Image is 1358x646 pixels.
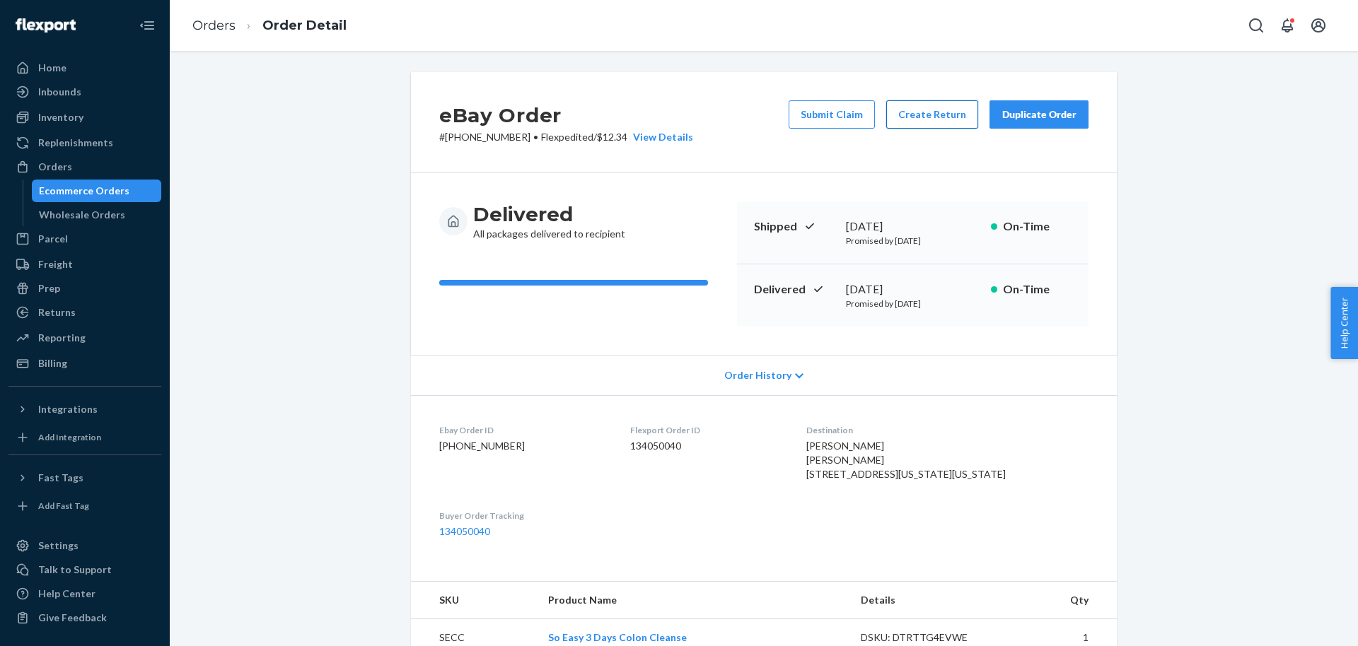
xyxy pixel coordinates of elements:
th: Details [849,582,1005,619]
div: Inbounds [38,85,81,99]
div: Reporting [38,331,86,345]
p: Promised by [DATE] [846,298,980,310]
a: So Easy 3 Days Colon Cleanse [548,631,687,643]
a: Billing [8,352,161,375]
a: Inventory [8,106,161,129]
a: Parcel [8,228,161,250]
div: Parcel [38,232,68,246]
th: Qty [1004,582,1117,619]
h2: eBay Order [439,100,693,130]
button: Close Navigation [133,11,161,40]
a: Home [8,57,161,79]
div: Orders [38,160,72,174]
p: On-Time [1003,218,1072,235]
div: Replenishments [38,136,113,150]
button: Open account menu [1304,11,1333,40]
dd: [PHONE_NUMBER] [439,439,608,453]
dt: Ebay Order ID [439,424,608,436]
dd: 134050040 [630,439,783,453]
dt: Flexport Order ID [630,424,783,436]
span: • [533,131,538,143]
div: Settings [38,539,79,553]
th: Product Name [537,582,849,619]
dt: Destination [806,424,1089,436]
a: Prep [8,277,161,300]
button: Open Search Box [1242,11,1270,40]
p: # [PHONE_NUMBER] / $12.34 [439,130,693,144]
button: View Details [627,130,693,144]
button: Open notifications [1273,11,1301,40]
div: Ecommerce Orders [39,184,129,198]
div: Add Fast Tag [38,500,89,512]
p: Promised by [DATE] [846,235,980,247]
a: Freight [8,253,161,276]
button: Fast Tags [8,466,161,489]
span: Order History [724,368,791,382]
div: [DATE] [846,281,980,298]
div: Freight [38,257,73,271]
div: Home [38,61,66,75]
a: Settings [8,534,161,557]
a: Orders [8,155,161,178]
a: Reporting [8,327,161,349]
a: Help Center [8,582,161,605]
a: Orders [192,18,236,33]
img: Flexport logo [16,18,76,33]
span: [PERSON_NAME] [PERSON_NAME] [STREET_ADDRESS][US_STATE][US_STATE] [806,440,1006,480]
button: Submit Claim [789,100,875,129]
button: Help Center [1330,287,1358,359]
div: Inventory [38,110,83,124]
div: Help Center [38,587,95,601]
ol: breadcrumbs [181,5,358,47]
a: Inbounds [8,81,161,103]
a: Talk to Support [8,558,161,581]
a: 134050040 [439,525,490,537]
dt: Buyer Order Tracking [439,510,608,522]
a: Returns [8,301,161,324]
a: Ecommerce Orders [32,180,162,202]
p: Shipped [754,218,835,235]
button: Duplicate Order [990,100,1089,129]
button: Integrations [8,398,161,421]
div: [DATE] [846,218,980,235]
div: Returns [38,305,76,319]
a: Add Integration [8,426,161,449]
div: Give Feedback [38,611,107,625]
a: Order Detail [262,18,347,33]
div: All packages delivered to recipient [473,201,625,241]
button: Create Return [886,100,978,129]
button: Give Feedback [8,606,161,629]
div: Integrations [38,402,98,416]
h3: Delivered [473,201,625,227]
span: Flexpedited [541,131,593,143]
div: Billing [38,356,67,370]
a: Replenishments [8,131,161,154]
a: Wholesale Orders [32,204,162,226]
p: Delivered [754,281,835,298]
th: SKU [411,582,537,619]
div: DSKU: DTRTTG4EVWE [861,630,994,645]
div: Talk to Support [38,563,112,577]
div: Duplicate Order [1002,107,1076,122]
p: On-Time [1003,281,1072,298]
div: Add Integration [38,431,101,443]
div: Prep [38,281,60,295]
a: Add Fast Tag [8,495,161,517]
div: Wholesale Orders [39,208,125,222]
div: Fast Tags [38,471,83,485]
